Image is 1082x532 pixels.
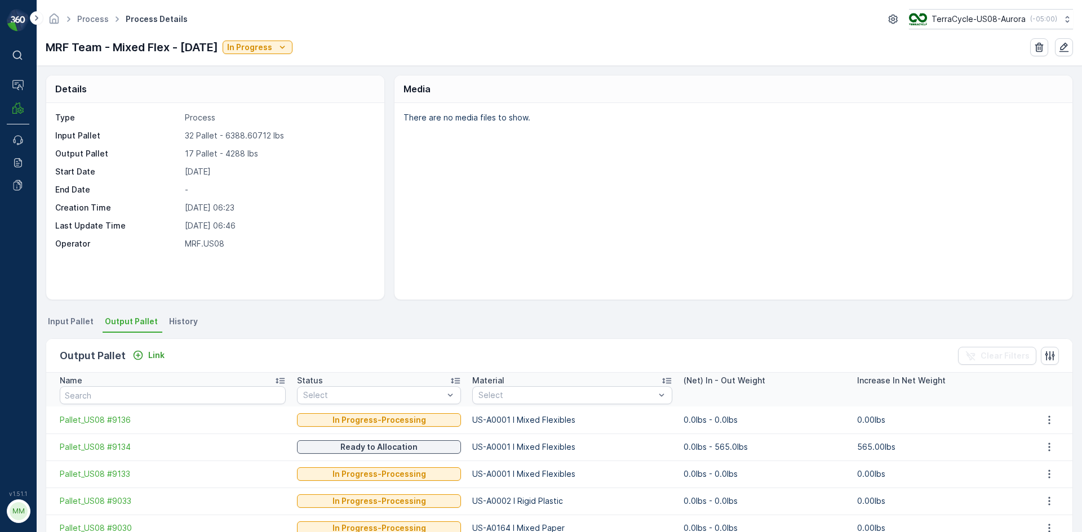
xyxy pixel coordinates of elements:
p: 0.00lbs [857,414,1019,426]
p: 0.0lbs - 0.0lbs [684,414,846,426]
button: TerraCycle-US08-Aurora(-05:00) [909,9,1073,29]
a: Pallet_US08 #9136 [60,414,286,426]
p: - [185,184,373,195]
p: 565.00lbs [857,441,1019,453]
p: Select [478,390,655,401]
button: In Progress-Processing [297,467,461,481]
p: TerraCycle-US08-Aurora [932,14,1026,25]
a: Pallet_US08 #9133 [60,468,286,480]
span: Input Pallet [48,316,94,327]
p: Media [403,82,431,96]
p: 0.0lbs - 0.0lbs [684,495,846,507]
p: Output Pallet [60,348,126,364]
p: US-A0001 I Mixed Flexibles [472,414,672,426]
p: 0.0lbs - 0.0lbs [684,468,846,480]
button: In Progress-Processing [297,494,461,508]
p: Operator [55,238,180,249]
button: Ready to Allocation [297,440,461,454]
input: Search [60,386,286,404]
div: MM [10,502,28,520]
a: Process [77,14,109,24]
p: MRF.US08 [185,238,373,249]
p: Start Date [55,166,180,177]
p: Select [303,390,444,401]
p: End Date [55,184,180,195]
p: [DATE] [185,166,373,177]
img: image_ci7OI47.png [909,13,927,25]
button: In Progress [223,41,292,54]
p: 0.00lbs [857,468,1019,480]
p: Creation Time [55,202,180,213]
button: Link [128,348,169,362]
p: In Progress-Processing [332,468,426,480]
p: In Progress-Processing [332,495,426,507]
span: History [169,316,198,327]
p: US-A0001 I Mixed Flexibles [472,468,672,480]
p: Link [148,350,165,361]
p: Last Update Time [55,220,180,231]
img: logo [7,9,29,32]
span: Output Pallet [105,316,158,327]
p: US-A0001 I Mixed Flexibles [472,441,672,453]
p: Ready to Allocation [340,441,418,453]
p: MRF Team - Mixed Flex - [DATE] [46,39,218,56]
p: There are no media files to show. [403,112,1061,123]
p: [DATE] 06:23 [185,202,373,213]
p: 17 Pallet - 4288 lbs [185,148,373,159]
button: Clear Filters [958,347,1036,365]
p: 0.00lbs [857,495,1019,507]
p: Type [55,112,180,123]
a: Homepage [48,17,60,26]
p: (Net) In - Out Weight [684,375,765,386]
p: Clear Filters [981,350,1030,361]
p: Increase In Net Weight [857,375,946,386]
p: Material [472,375,504,386]
p: Output Pallet [55,148,180,159]
p: US-A0002 I Rigid Plastic [472,495,672,507]
button: MM [7,499,29,523]
a: Pallet_US08 #9134 [60,441,286,453]
p: ( -05:00 ) [1030,15,1057,24]
p: 32 Pallet - 6388.60712 lbs [185,130,373,141]
p: 0.0lbs - 565.0lbs [684,441,846,453]
p: In Progress [227,42,272,53]
p: Process [185,112,373,123]
p: Details [55,82,87,96]
button: In Progress-Processing [297,413,461,427]
span: v 1.51.1 [7,490,29,497]
p: Name [60,375,82,386]
p: [DATE] 06:46 [185,220,373,231]
a: Pallet_US08 #9033 [60,495,286,507]
p: Input Pallet [55,130,180,141]
p: In Progress-Processing [332,414,426,426]
p: Status [297,375,323,386]
span: Process Details [123,14,190,25]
